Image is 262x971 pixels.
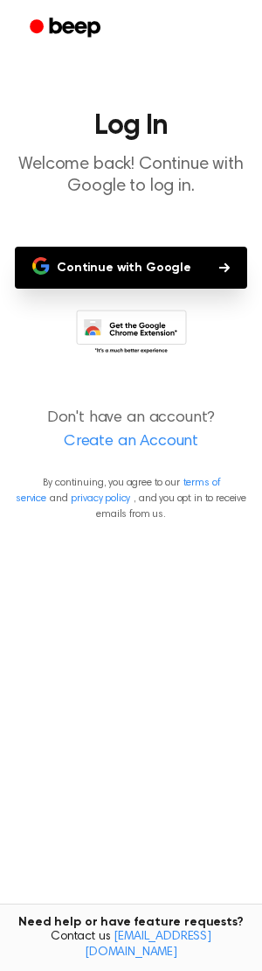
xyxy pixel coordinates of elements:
[17,430,245,454] a: Create an Account
[10,930,252,961] span: Contact us
[14,112,248,140] h1: Log In
[17,11,116,45] a: Beep
[71,493,130,504] a: privacy policy
[14,407,248,454] p: Don't have an account?
[85,931,211,959] a: [EMAIL_ADDRESS][DOMAIN_NAME]
[14,475,248,522] p: By continuing, you agree to our and , and you opt in to receive emails from us.
[15,247,247,289] button: Continue with Google
[14,154,248,198] p: Welcome back! Continue with Google to log in.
